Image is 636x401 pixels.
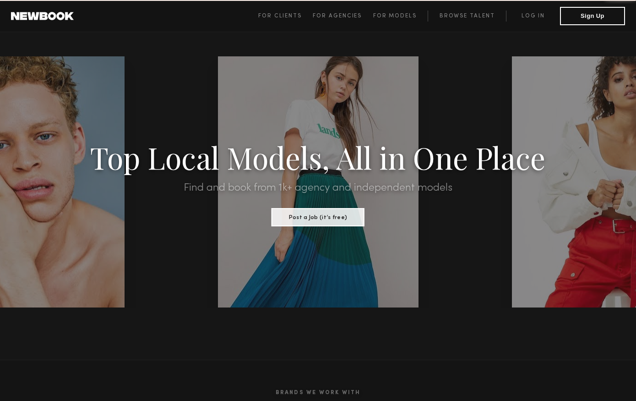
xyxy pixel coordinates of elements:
[272,211,364,221] a: Post a Job (it’s free)
[48,143,588,171] h1: Top Local Models, All in One Place
[272,208,364,226] button: Post a Job (it’s free)
[48,182,588,193] h2: Find and book from 1k+ agency and independent models
[506,11,560,22] a: Log in
[313,11,373,22] a: For Agencies
[258,11,313,22] a: For Clients
[373,13,417,19] span: For Models
[313,13,362,19] span: For Agencies
[258,13,302,19] span: For Clients
[560,7,625,25] button: Sign Up
[373,11,428,22] a: For Models
[428,11,506,22] a: Browse Talent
